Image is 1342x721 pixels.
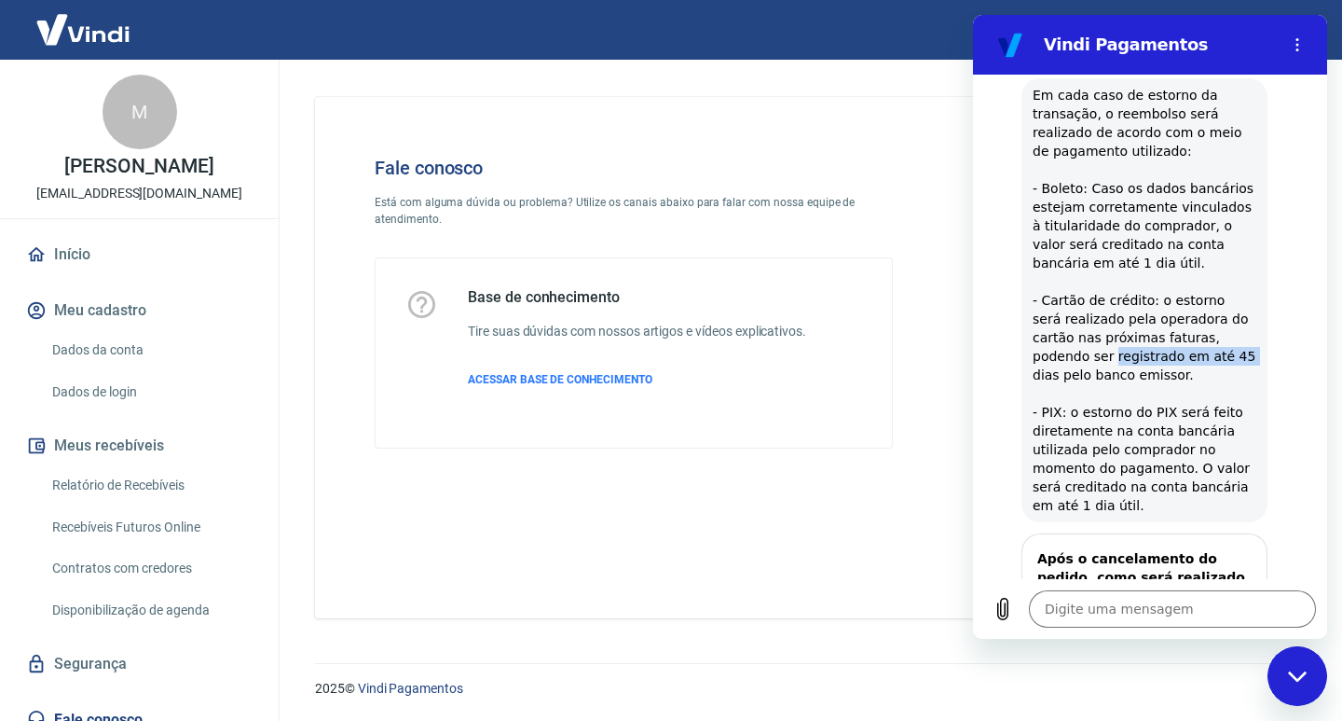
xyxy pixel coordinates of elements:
img: Fale conosco [953,127,1237,376]
span: ACESSAR BASE DE CONHECIMENTO [468,373,652,386]
h6: Tire suas dúvidas com nossos artigos e vídeos explicativos. [468,322,806,341]
a: Relatório de Recebíveis [45,466,256,505]
a: ACESSAR BASE DE CONHECIMENTO [468,371,806,388]
button: Sair [1253,13,1320,48]
div: M [103,75,177,149]
img: Vindi [22,1,144,58]
p: [PERSON_NAME] [64,157,213,176]
iframe: Botão para abrir a janela de mensagens, conversa em andamento [1267,646,1327,706]
p: Está com alguma dúvida ou problema? Utilize os canais abaixo para falar com nossa equipe de atend... [375,194,893,228]
a: Segurança [22,644,256,685]
a: Início [22,234,256,275]
a: Vindi Pagamentos [358,681,463,696]
a: Dados da conta [45,331,256,369]
button: Meu cadastro [22,290,256,331]
p: 2025 © [315,679,1297,699]
a: Disponibilização de agenda [45,591,256,630]
h4: Fale conosco [375,157,893,179]
a: Recebíveis Futuros Online [45,508,256,547]
h5: Base de conhecimento [468,288,806,307]
iframe: Janela de mensagens [973,15,1327,639]
button: Meus recebíveis [22,425,256,466]
p: [EMAIL_ADDRESS][DOMAIN_NAME] [36,184,242,203]
a: Dados de login [45,373,256,411]
a: Contratos com credores [45,549,256,588]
